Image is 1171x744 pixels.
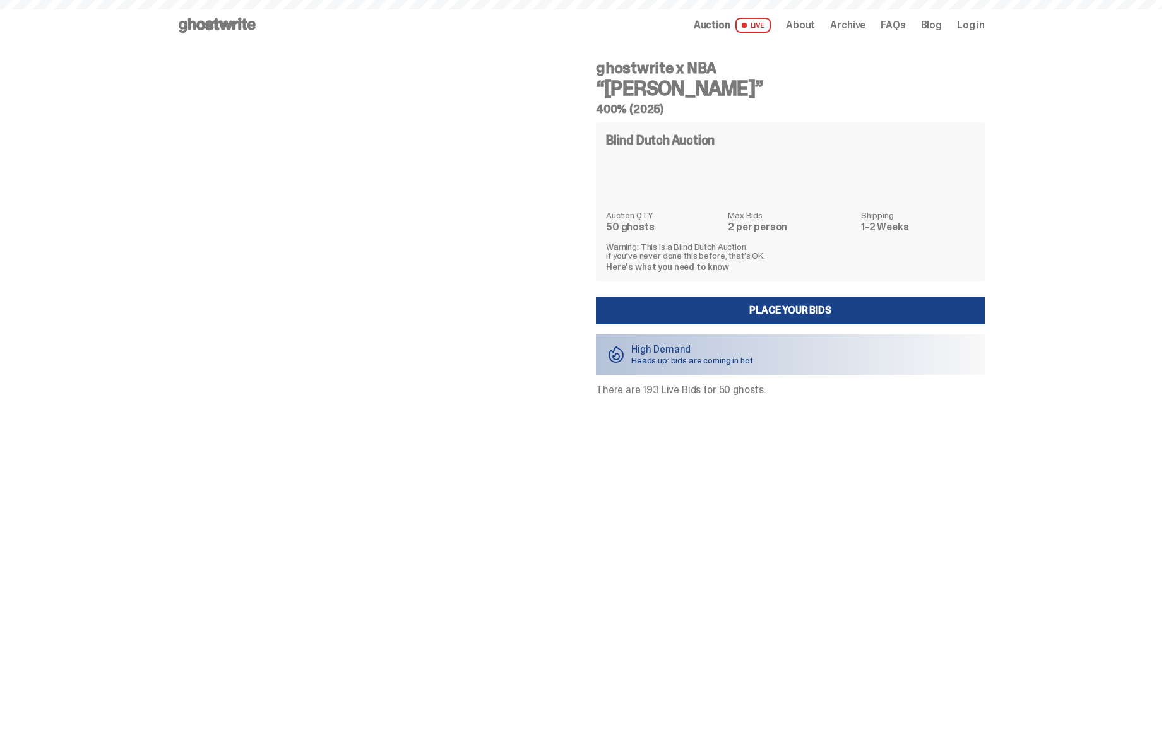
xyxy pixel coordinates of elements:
dd: 50 ghosts [606,222,720,232]
dd: 1-2 Weeks [861,222,975,232]
dt: Max Bids [728,211,853,220]
h4: Blind Dutch Auction [606,134,715,146]
p: High Demand [631,345,753,355]
p: There are 193 Live Bids for 50 ghosts. [596,385,985,395]
a: FAQs [881,20,905,30]
p: Warning: This is a Blind Dutch Auction. If you’ve never done this before, that’s OK. [606,242,975,260]
h5: 400% (2025) [596,103,985,115]
dt: Shipping [861,211,975,220]
dd: 2 per person [728,222,853,232]
a: Archive [830,20,865,30]
a: About [786,20,815,30]
p: Heads up: bids are coming in hot [631,356,753,365]
a: Here's what you need to know [606,261,729,273]
a: Auction LIVE [694,18,771,33]
span: LIVE [735,18,771,33]
span: Auction [694,20,730,30]
a: Log in [957,20,985,30]
dt: Auction QTY [606,211,720,220]
a: Blog [921,20,942,30]
h3: “[PERSON_NAME]” [596,78,985,98]
a: Place your Bids [596,297,985,324]
h4: ghostwrite x NBA [596,61,985,76]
